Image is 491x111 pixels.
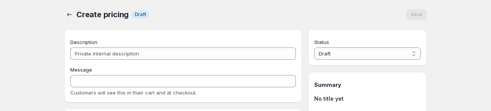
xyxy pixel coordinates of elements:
[70,39,97,45] span: Description
[314,39,329,45] span: Status
[70,47,296,60] input: Private internal description
[70,90,197,96] span: Customers will see this in their cart and at checkout.
[314,95,421,103] h1: No title yet
[314,81,421,89] h1: Summary
[70,67,92,73] span: Message
[135,11,146,18] span: Draft
[76,10,129,19] span: Create pricing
